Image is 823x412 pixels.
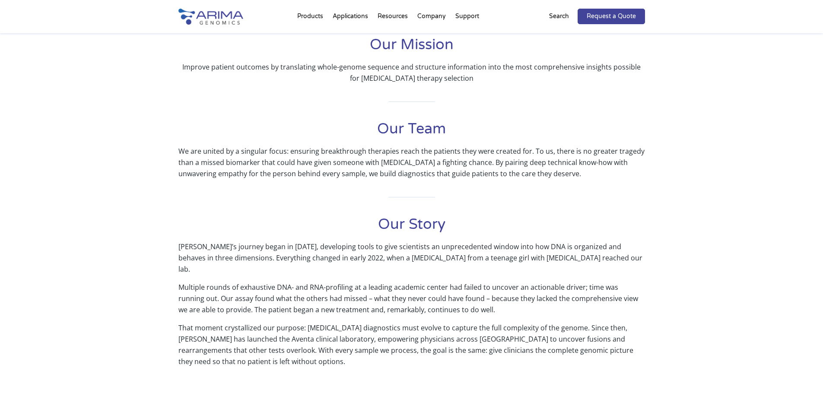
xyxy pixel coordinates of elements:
[578,9,645,24] a: Request a Quote
[178,35,645,61] h1: Our Mission
[178,241,645,282] p: [PERSON_NAME]’s journey began in [DATE], developing tools to give scientists an unprecedented win...
[178,9,243,25] img: Arima-Genomics-logo
[549,11,569,22] p: Search
[178,282,645,322] p: Multiple rounds of exhaustive DNA- and RNA-profiling at a leading academic center had failed to u...
[178,215,645,241] h1: Our Story
[178,322,645,374] p: That moment crystallized our purpose: [MEDICAL_DATA] diagnostics must evolve to capture the full ...
[178,61,645,84] p: Improve patient outcomes by translating whole-genome sequence and structure information into the ...
[178,146,645,179] p: We are united by a singular focus: ensuring breakthrough therapies reach the patients they were c...
[178,119,645,146] h1: Our Team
